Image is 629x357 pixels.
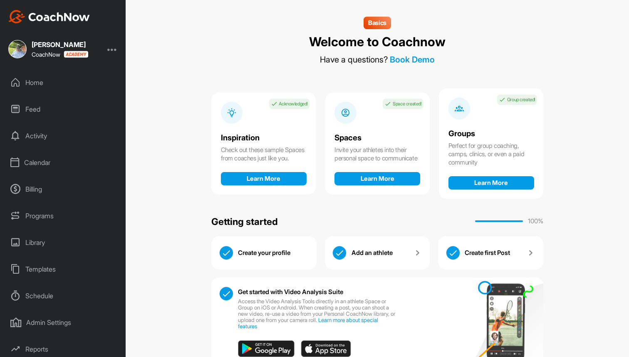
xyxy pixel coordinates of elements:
div: Activity [5,125,122,146]
p: Get started with Video Analysis Suite [238,289,343,295]
div: CoachNow [32,51,88,58]
p: Access the Video Analysis Tools directly in an athlete Space or Group on iOS or Android. When cre... [238,298,397,330]
button: Learn More [334,172,420,185]
div: Inspiration [221,134,307,142]
p: 100 % [528,217,543,226]
img: CoachNow [8,10,90,23]
img: info [341,108,350,117]
button: Learn More [221,172,307,185]
img: arrow [525,248,535,258]
a: Book Demo [390,55,435,65]
img: check [220,287,233,300]
img: check [499,96,505,103]
a: Learn more about special features [238,317,378,330]
div: [PERSON_NAME] [32,41,88,48]
img: info [227,108,237,117]
a: Create first Post [465,246,535,260]
div: Billing [5,179,122,200]
img: check [446,246,460,260]
div: Invite your athletes into their personal space to communicate [334,146,420,162]
img: square_60f0c87aa5657eed2d697613c659ab83.jpg [8,40,27,58]
div: Programs [5,205,122,226]
div: Feed [5,99,122,120]
img: check [271,100,277,107]
button: Learn More [448,176,534,190]
div: Home [5,72,122,93]
img: play_store [238,340,295,357]
img: info [455,104,464,113]
img: check [333,246,346,260]
img: arrow [412,248,422,258]
img: app_store [301,340,351,357]
div: Basics [364,17,391,29]
p: Space created! [393,101,421,107]
div: Create your profile [238,246,309,260]
div: Admin Settings [5,312,122,333]
a: Add an athlete [352,246,422,260]
img: CoachNow acadmey [64,51,88,58]
p: Acknowledged! [279,101,308,107]
div: Check out these sample Spaces from coaches just like you. [221,146,307,162]
div: Calendar [5,152,122,173]
div: Perfect for group coaching, camps, clinics, or even a paid community [448,142,534,167]
div: Schedule [5,285,122,306]
div: Welcome to Coachnow [309,34,446,50]
div: Groups [448,130,534,138]
p: Group created! [507,97,535,103]
div: Getting started [211,215,278,229]
div: Have a questions? [320,55,435,65]
div: Spaces [334,134,420,142]
p: Create first Post [465,249,510,257]
p: Add an athlete [352,249,393,257]
div: Library [5,232,122,253]
div: Templates [5,259,122,280]
img: check [384,100,391,107]
img: check [220,246,233,260]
